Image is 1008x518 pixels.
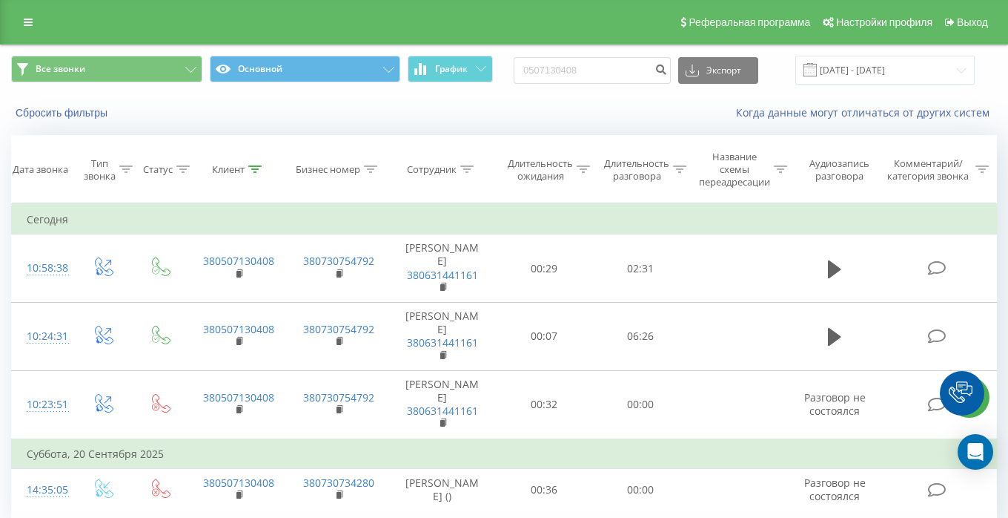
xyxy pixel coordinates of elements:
div: Open Intercom Messenger [958,434,993,470]
td: Сегодня [12,205,997,235]
a: 380631441161 [407,335,478,350]
span: Разговор не состоялся [804,476,866,503]
td: 00:36 [496,468,592,511]
a: 380730754792 [303,322,374,336]
div: Аудиозапись разговора [802,157,878,183]
div: Название схемы переадресации [699,151,770,188]
a: 380730754792 [303,390,374,404]
td: 00:32 [496,370,592,439]
button: График [408,56,493,82]
a: 380730734280 [303,476,374,490]
button: Все звонки [11,56,202,82]
div: Дата звонка [13,163,68,176]
div: Статус [143,163,173,176]
span: Настройки профиля [836,16,932,28]
div: Клиент [212,163,245,176]
a: 380507130408 [203,390,274,404]
td: 06:26 [592,303,689,371]
td: 00:07 [496,303,592,371]
div: Сотрудник [407,163,457,176]
div: 10:24:31 [27,322,59,351]
span: Разговор не состоялся [804,390,866,418]
td: [PERSON_NAME] [388,235,496,303]
div: Комментарий/категория звонка [885,157,972,183]
div: 14:35:05 [27,476,59,505]
td: [PERSON_NAME] [388,370,496,439]
td: 00:00 [592,468,689,511]
a: 380631441161 [407,404,478,418]
button: Сбросить фильтры [11,106,115,119]
div: Длительность разговора [604,157,669,183]
div: 10:58:38 [27,254,59,283]
td: Суббота, 20 Сентября 2025 [12,439,997,469]
td: [PERSON_NAME] [388,303,496,371]
div: 10:23:51 [27,390,59,419]
button: Основной [210,56,401,82]
button: Экспорт [678,57,758,84]
div: Бизнес номер [296,163,360,176]
span: График [435,64,468,74]
span: Реферальная программа [689,16,810,28]
a: 380507130408 [203,476,274,490]
td: 00:29 [496,235,592,303]
a: 380730754792 [303,254,374,268]
td: [PERSON_NAME] () [388,468,496,511]
a: 380631441161 [407,268,478,282]
a: 380507130408 [203,254,274,268]
div: Тип звонка [84,157,116,183]
span: Выход [957,16,988,28]
div: Длительность ожидания [508,157,573,183]
td: 02:31 [592,235,689,303]
a: Когда данные могут отличаться от других систем [736,105,997,119]
td: 00:00 [592,370,689,439]
a: 380507130408 [203,322,274,336]
input: Поиск по номеру [514,57,671,84]
span: Все звонки [36,63,85,75]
